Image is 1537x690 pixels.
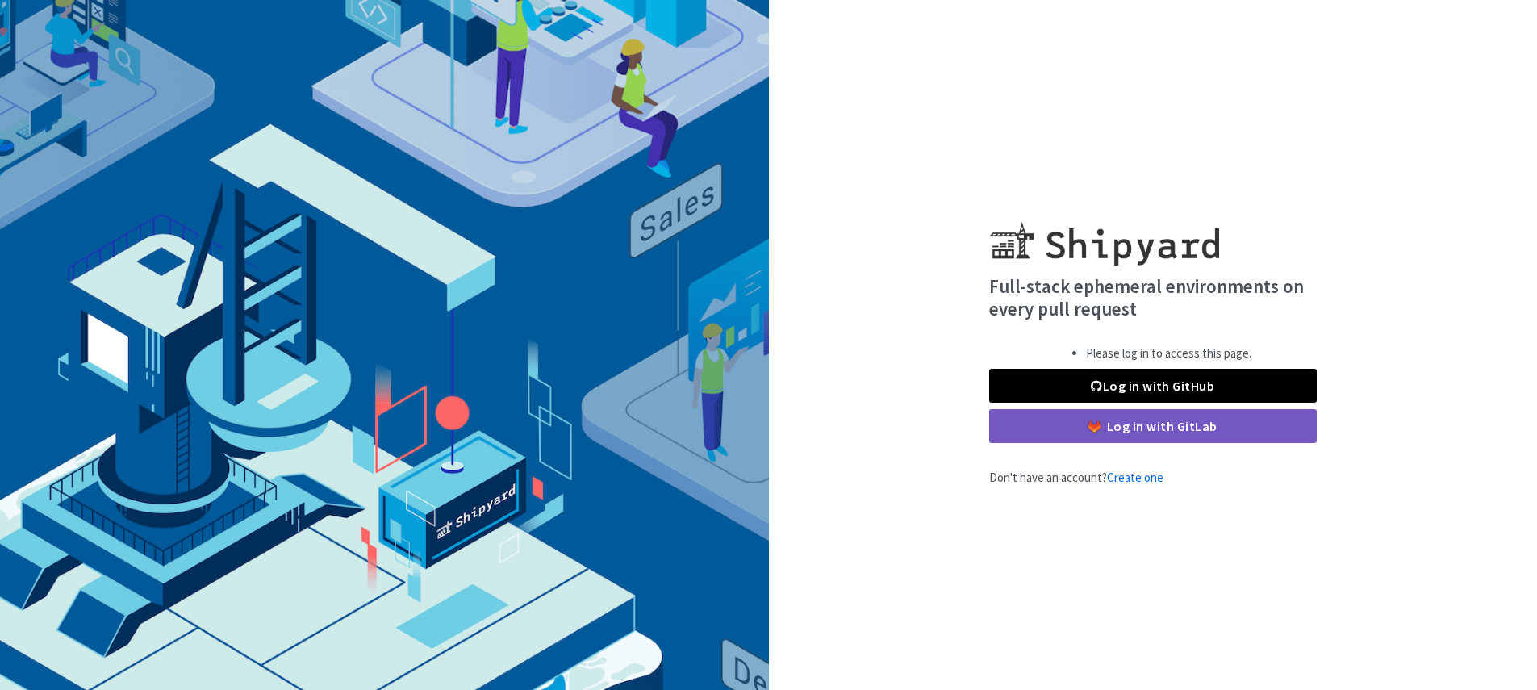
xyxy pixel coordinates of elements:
[1088,420,1101,433] img: gitlab-color.svg
[1086,345,1251,363] li: Please log in to access this page.
[989,470,1163,485] span: Don't have an account?
[989,369,1317,403] a: Log in with GitHub
[1107,470,1163,485] a: Create one
[989,203,1219,266] img: Shipyard logo
[989,275,1317,320] h4: Full-stack ephemeral environments on every pull request
[989,409,1317,443] a: Log in with GitLab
